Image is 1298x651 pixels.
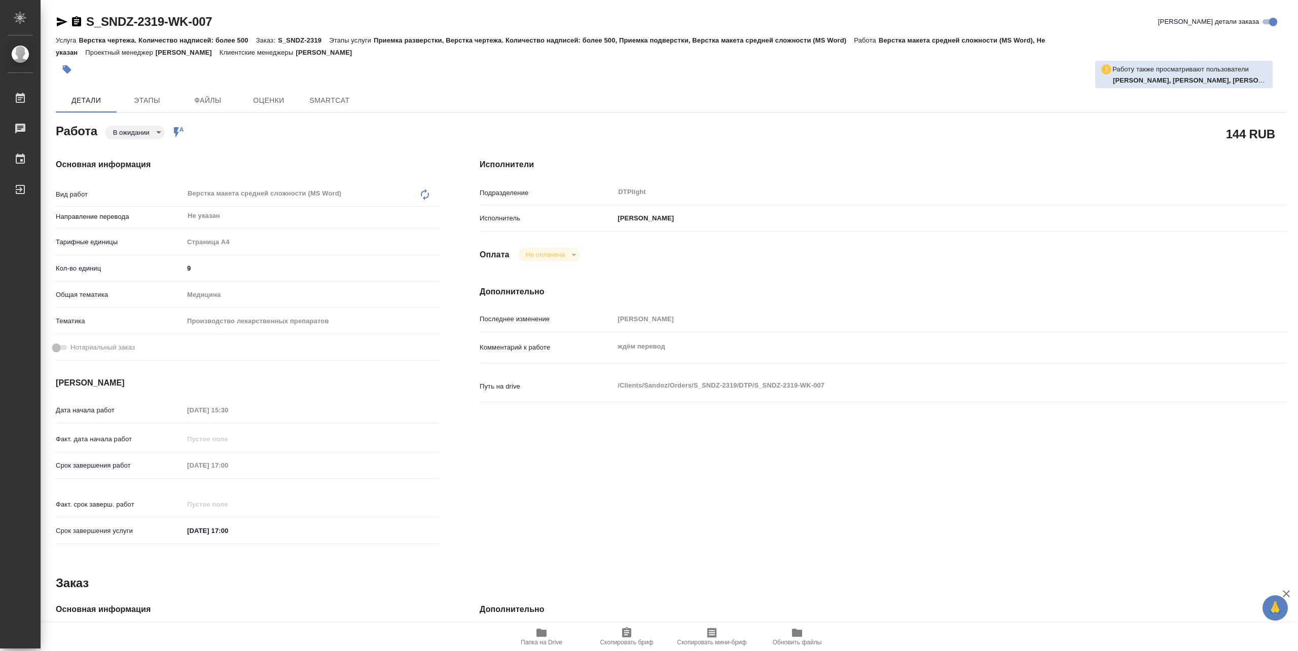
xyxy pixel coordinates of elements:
[329,36,374,44] p: Этапы услуги
[184,458,272,473] input: Пустое поле
[79,36,256,44] p: Верстка чертежа. Количество надписей: более 500
[70,342,135,353] span: Нотариальный заказ
[56,405,184,415] p: Дата начала работ
[614,312,1219,326] input: Пустое поле
[123,94,171,107] span: Этапы
[56,290,184,300] p: Общая тематика
[480,314,614,324] p: Последнее изменение
[105,126,165,139] div: В ожидании
[677,639,746,646] span: Скопировать мини-бриф
[1226,125,1275,142] h2: 144 RUB
[184,523,272,538] input: ✎ Введи что-нибудь
[56,36,79,44] p: Услуга
[56,212,184,222] p: Направление перевода
[110,128,153,137] button: В ожидании
[56,461,184,471] p: Срок завершения работ
[480,342,614,353] p: Комментарий к работе
[754,623,840,651] button: Обновить файлы
[278,36,329,44] p: S_SNDZ-2319
[56,263,184,274] p: Кол-во единиц
[184,261,439,276] input: ✎ Введи что-нибудь
[480,286,1287,298] h4: Дополнительно
[600,639,653,646] span: Скопировать бриф
[480,159,1287,171] h4: Исполнители
[184,286,439,303] div: Медицина
[56,526,184,536] p: Срок завершения услуги
[156,49,220,56] p: [PERSON_NAME]
[614,338,1219,355] textarea: ждём перевод
[480,213,614,223] p: Исполнитель
[184,94,232,107] span: Файлы
[1112,64,1249,74] p: Работу также просматривают пользователи
[499,623,584,651] button: Папка на Drive
[518,248,580,261] div: В ожидании
[480,381,614,392] p: Путь на drive
[184,432,272,446] input: Пустое поле
[56,575,89,591] h2: Заказ
[1113,75,1268,86] p: Носкова Анна, Васильева Наталья, Гусельников Роман, Васильева Ольга
[56,121,97,139] h2: Работа
[86,15,212,28] a: S_SNDZ-2319-WK-007
[85,49,155,56] p: Проектный менеджер
[56,377,439,389] h4: [PERSON_NAME]
[244,94,293,107] span: Оценки
[614,377,1219,394] textarea: /Clients/Sandoz/Orders/S_SNDZ-2319/DTP/S_SNDZ-2319-WK-007
[296,49,359,56] p: [PERSON_NAME]
[1263,595,1288,621] button: 🙏
[56,500,184,510] p: Факт. срок заверш. работ
[374,36,854,44] p: Приемка разверстки, Верстка чертежа. Количество надписей: более 500, Приемка подверстки, Верстка ...
[56,16,68,28] button: Скопировать ссылку для ЯМессенджера
[521,639,562,646] span: Папка на Drive
[56,58,78,81] button: Добавить тэг
[773,639,822,646] span: Обновить файлы
[1267,597,1284,619] span: 🙏
[305,94,354,107] span: SmartCat
[480,603,1287,616] h4: Дополнительно
[220,49,296,56] p: Клиентские менеджеры
[854,36,879,44] p: Работа
[56,189,184,200] p: Вид работ
[523,250,568,259] button: Не оплачена
[62,94,111,107] span: Детали
[56,603,439,616] h4: Основная информация
[184,497,272,512] input: Пустое поле
[1158,17,1259,27] span: [PERSON_NAME] детали заказа
[480,249,510,261] h4: Оплата
[56,434,184,444] p: Факт. дата начала работ
[56,159,439,171] h4: Основная информация
[256,36,278,44] p: Заказ:
[184,313,439,330] div: Производство лекарственных препаратов
[669,623,754,651] button: Скопировать мини-бриф
[614,213,674,223] p: [PERSON_NAME]
[184,403,272,417] input: Пустое поле
[56,316,184,326] p: Тематика
[56,237,184,247] p: Тарифные единицы
[480,188,614,198] p: Подразделение
[584,623,669,651] button: Скопировать бриф
[70,16,83,28] button: Скопировать ссылку
[184,234,439,251] div: Страница А4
